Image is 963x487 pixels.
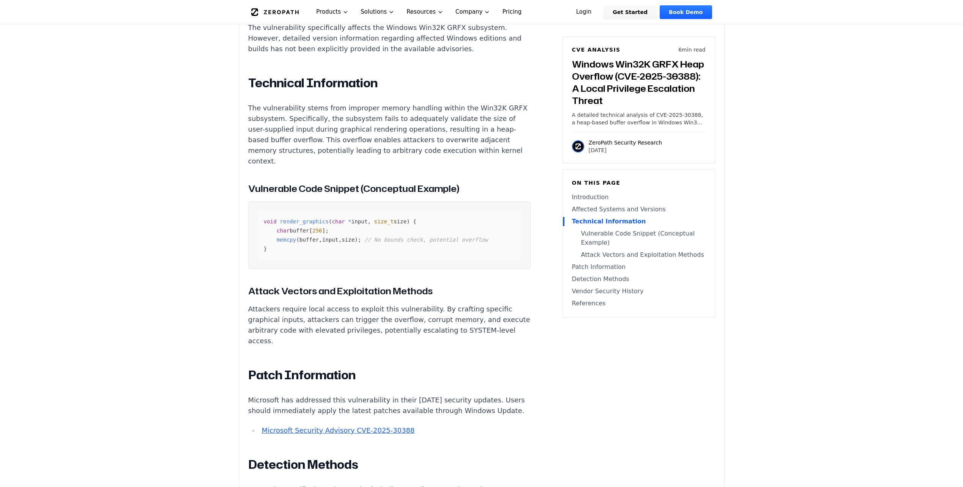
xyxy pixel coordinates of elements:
[322,228,326,234] span: ]
[332,218,345,225] span: char
[280,218,328,225] span: render_graphics
[312,228,322,234] span: 256
[355,237,358,243] span: )
[572,111,706,126] p: A detailed technical analysis of CVE-2025-30388, a heap-based buffer overflow in Windows Win32K G...
[572,250,706,259] a: Attack Vectors and Exploitation Methods
[413,218,416,225] span: {
[364,237,488,243] span: // No bounds check, potential overflow
[572,229,706,247] a: Vulnerable Code Snippet (Conceptual Example)
[572,205,706,214] a: Affected Systems and Versions
[338,237,342,243] span: ,
[351,218,368,225] span: input
[407,218,410,225] span: )
[248,75,531,91] h2: Technical Information
[299,237,319,243] span: buffer
[572,275,706,284] a: Detection Methods
[309,228,312,234] span: [
[248,182,531,195] h3: Vulnerable Code Snippet (Conceptual Example)
[248,103,531,167] p: The vulnerability stems from improper memory handling within the Win32K GRFX subsystem. Specifica...
[572,58,706,107] h3: Windows Win32K GRFX Heap Overflow (CVE-2025-30388): A Local Privilege Escalation Threat
[604,5,657,19] a: Get Started
[660,5,712,19] a: Book Demo
[589,139,662,146] p: ZeroPath Security Research
[248,457,531,472] h2: Detection Methods
[567,5,601,19] a: Login
[589,146,662,154] p: [DATE]
[248,22,531,54] p: The vulnerability specifically affects the Windows Win32K GRFX subsystem. However, detailed versi...
[572,46,621,53] h6: CVE Analysis
[319,237,322,243] span: ,
[322,237,339,243] span: input
[342,237,355,243] span: size
[329,218,332,225] span: (
[296,237,299,243] span: (
[264,218,277,225] span: void
[248,395,531,416] p: Microsoft has addressed this vulnerability in their [DATE] security updates. Users should immedia...
[572,193,706,202] a: Introduction
[572,299,706,308] a: References
[572,217,706,226] a: Technical Information
[325,228,329,234] span: ;
[248,284,531,298] h3: Attack Vectors and Exploitation Methods
[367,218,371,225] span: ,
[572,179,706,187] h6: On this page
[394,218,407,225] span: size
[264,246,267,252] span: }
[290,228,309,234] span: buffer
[248,304,531,346] p: Attackers require local access to exploit this vulnerability. By crafting specific graphical inpu...
[358,237,361,243] span: ;
[262,426,415,434] a: Microsoft Security Advisory CVE-2025-30388
[678,46,705,53] p: 6 min read
[248,368,531,383] h2: Patch Information
[572,262,706,272] a: Patch Information
[572,287,706,296] a: Vendor Security History
[572,140,584,152] img: ZeroPath Security Research
[374,218,394,225] span: size_t
[277,237,296,243] span: memcpy
[277,228,290,234] span: char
